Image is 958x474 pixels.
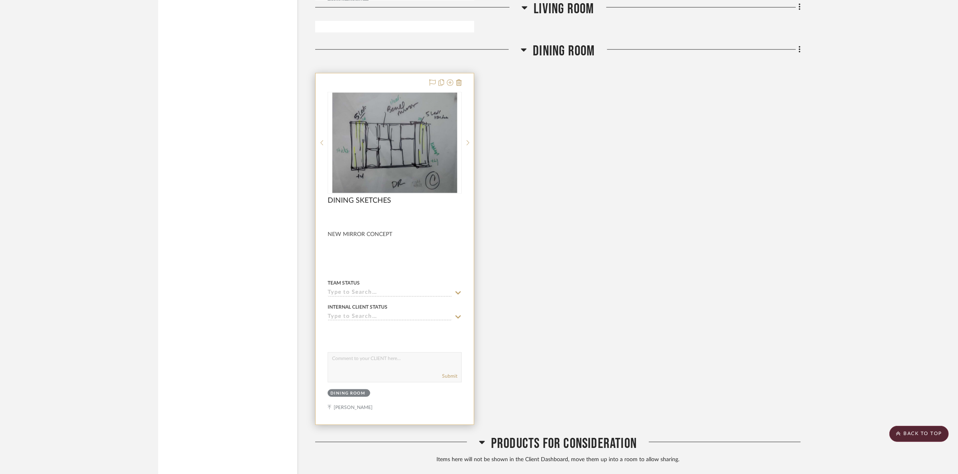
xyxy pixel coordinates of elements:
span: Products For Consideration [491,435,637,452]
scroll-to-top-button: BACK TO TOP [889,426,949,442]
input: Type to Search… [328,313,452,321]
span: DINING SKETCHES [328,196,391,205]
span: Dining Room [533,43,595,60]
img: DINING SKETCHES [332,93,457,193]
div: Team Status [328,279,360,287]
button: Submit [442,372,457,380]
div: Items here will not be shown in the Client Dashboard, move them up into a room to allow sharing. [315,456,801,464]
input: Type to Search… [328,289,452,297]
div: Internal Client Status [328,303,387,311]
div: Dining Room [330,391,365,397]
div: 0 [328,92,461,193]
